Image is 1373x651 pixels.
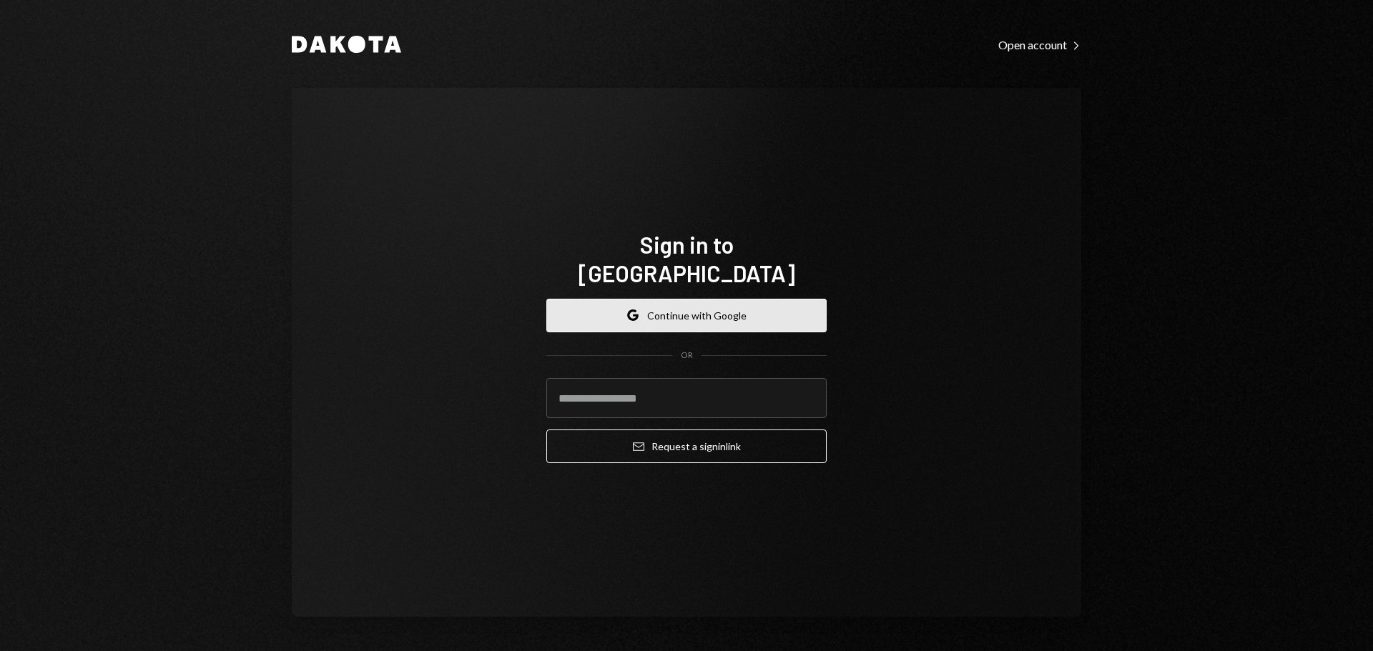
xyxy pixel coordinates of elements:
[681,349,693,362] div: OR
[546,299,827,332] button: Continue with Google
[998,36,1081,52] a: Open account
[546,429,827,463] button: Request a signinlink
[546,230,827,287] h1: Sign in to [GEOGRAPHIC_DATA]
[998,38,1081,52] div: Open account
